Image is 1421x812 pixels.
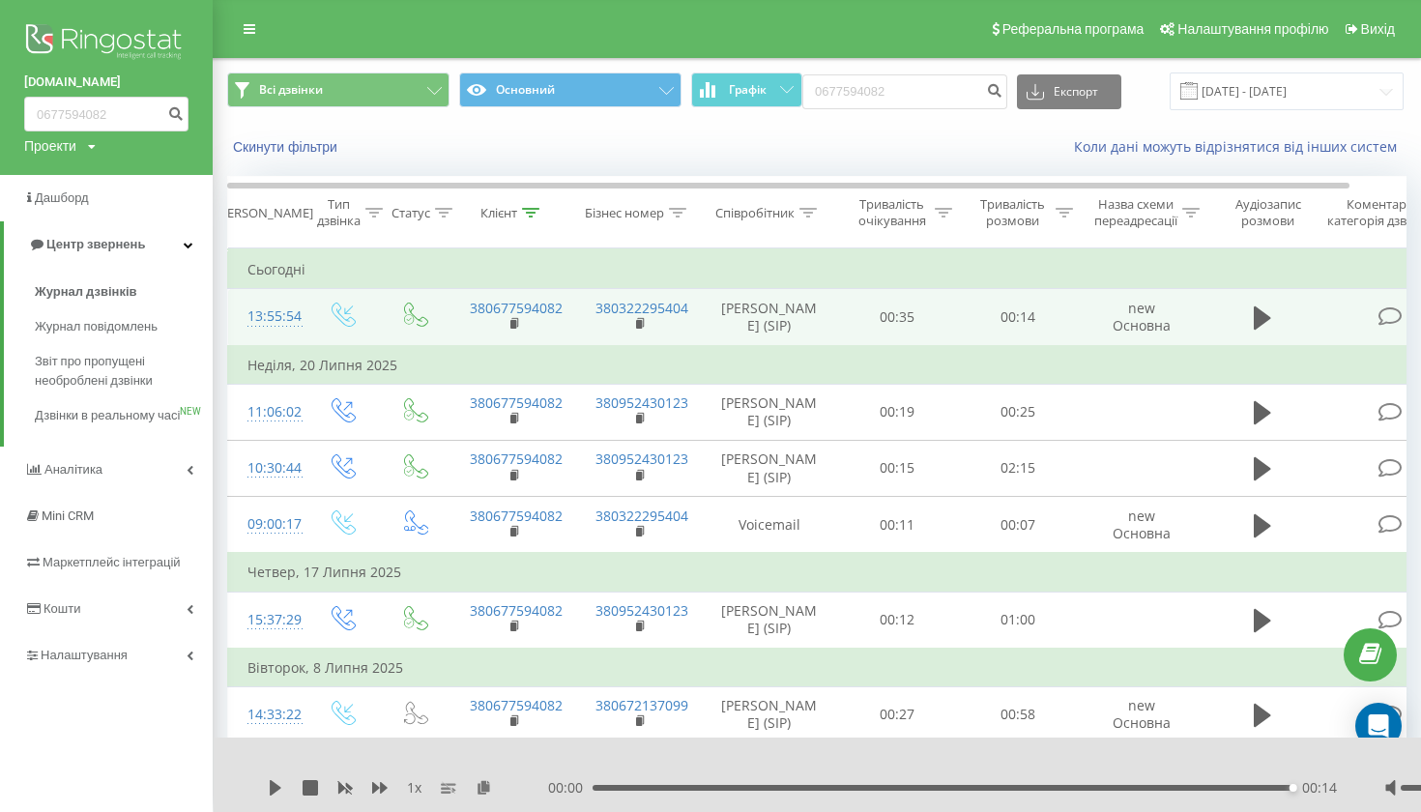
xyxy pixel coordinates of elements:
[1302,778,1337,797] span: 00:14
[35,398,213,433] a: Дзвінки в реальному часіNEW
[35,190,89,205] span: Дашборд
[1079,497,1204,554] td: new Основна
[35,406,180,425] span: Дзвінки в реальному часі
[46,237,145,251] span: Центр звернень
[548,778,593,797] span: 00:00
[958,440,1079,496] td: 02:15
[702,686,837,742] td: [PERSON_NAME] (SIP)
[24,136,76,156] div: Проекти
[958,592,1079,649] td: 01:00
[35,275,213,309] a: Журнал дзвінків
[691,72,802,107] button: Графік
[837,384,958,440] td: 00:19
[43,555,181,569] span: Маркетплейс інтеграцій
[595,393,688,412] a: 380952430123
[702,440,837,496] td: [PERSON_NAME] (SIP)
[35,344,213,398] a: Звіт про пропущені необроблені дзвінки
[1221,196,1315,229] div: Аудіозапис розмови
[35,352,203,391] span: Звіт про пропущені необроблені дзвінки
[407,778,421,797] span: 1 x
[837,592,958,649] td: 00:12
[837,440,958,496] td: 00:15
[1177,21,1328,37] span: Налаштування профілю
[247,601,286,639] div: 15:37:29
[470,393,563,412] a: 380677594082
[595,696,688,714] a: 380672137099
[1002,21,1145,37] span: Реферальна програма
[4,221,213,268] a: Центр звернень
[802,74,1007,109] input: Пошук за номером
[41,648,128,662] span: Налаштування
[24,19,188,68] img: Ringostat logo
[35,282,137,302] span: Журнал дзвінків
[702,592,837,649] td: [PERSON_NAME] (SIP)
[480,205,517,221] div: Клієнт
[247,696,286,734] div: 14:33:22
[585,205,664,221] div: Бізнес номер
[1079,686,1204,742] td: new Основна
[1290,784,1297,792] div: Accessibility label
[1017,74,1121,109] button: Експорт
[958,686,1079,742] td: 00:58
[854,196,930,229] div: Тривалість очікування
[837,686,958,742] td: 00:27
[470,696,563,714] a: 380677594082
[216,205,313,221] div: [PERSON_NAME]
[1094,196,1177,229] div: Назва схеми переадресації
[317,196,361,229] div: Тип дзвінка
[247,298,286,335] div: 13:55:54
[470,299,563,317] a: 380677594082
[837,497,958,554] td: 00:11
[470,449,563,468] a: 380677594082
[391,205,430,221] div: Статус
[1079,289,1204,346] td: new Основна
[1361,21,1395,37] span: Вихід
[247,449,286,487] div: 10:30:44
[35,317,158,336] span: Журнал повідомлень
[24,72,188,92] a: [DOMAIN_NAME]
[595,299,688,317] a: 380322295404
[958,384,1079,440] td: 00:25
[259,82,323,98] span: Всі дзвінки
[247,393,286,431] div: 11:06:02
[35,309,213,344] a: Журнал повідомлень
[43,601,80,616] span: Кошти
[958,289,1079,346] td: 00:14
[470,507,563,525] a: 380677594082
[470,601,563,620] a: 380677594082
[715,205,795,221] div: Співробітник
[24,97,188,131] input: Пошук за номером
[247,506,286,543] div: 09:00:17
[44,462,102,477] span: Аналiтика
[1355,703,1402,749] div: Open Intercom Messenger
[702,289,837,346] td: [PERSON_NAME] (SIP)
[459,72,681,107] button: Основний
[42,508,94,523] span: Mini CRM
[974,196,1051,229] div: Тривалість розмови
[837,289,958,346] td: 00:35
[1074,137,1406,156] a: Коли дані можуть відрізнятися вiд інших систем
[595,507,688,525] a: 380322295404
[227,72,449,107] button: Всі дзвінки
[702,384,837,440] td: [PERSON_NAME] (SIP)
[227,138,347,156] button: Скинути фільтри
[595,449,688,468] a: 380952430123
[958,497,1079,554] td: 00:07
[702,497,837,554] td: Voicemail
[729,83,767,97] span: Графік
[595,601,688,620] a: 380952430123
